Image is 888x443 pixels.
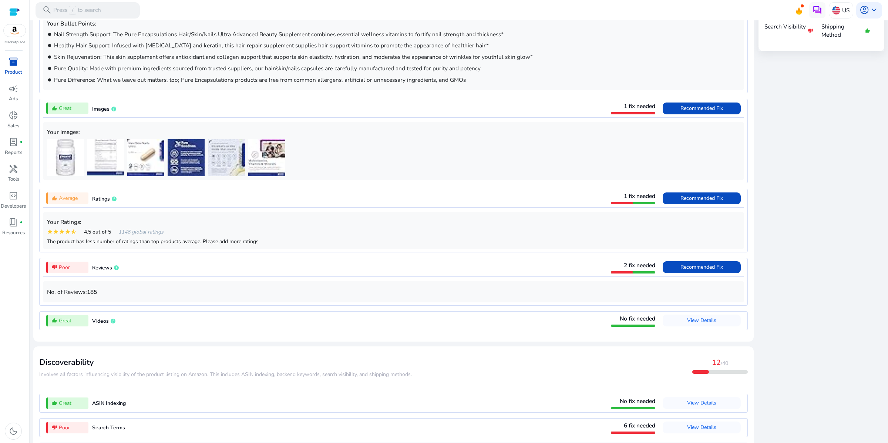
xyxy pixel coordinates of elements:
span: ASIN Indexing [92,400,126,407]
img: 51xx2llSEoS._AC_US40_.jpg [248,139,285,176]
span: Great [59,104,71,112]
span: ​​Involves all factors influencing visibility of the product listing on Amazon. This includes ASI... [39,371,412,378]
span: No fix needed [620,397,655,405]
p: Reports [5,149,22,157]
span: 4.5 out of 5 [84,228,111,236]
span: account_circle [860,5,869,15]
span: / [69,6,76,15]
p: Tools [8,176,19,183]
mat-icon: brightness_1 [47,32,52,37]
img: 416ZKLHXYvL._AC_US40_.jpg [127,139,164,176]
mat-icon: thumb_up_alt [51,400,57,406]
span: View Details [687,317,716,324]
p: Search Visibility [764,23,807,39]
span: Average [59,194,78,202]
mat-icon: thumb_up_alt [864,20,870,41]
span: Recommended Fix [680,105,723,112]
span: handyman [9,164,18,174]
span: search [42,5,52,15]
span: lab_profile [9,137,18,147]
mat-icon: thumb_down_alt [51,264,57,270]
mat-icon: star [65,229,71,235]
span: code_blocks [9,191,18,201]
span: Search Terms [92,424,125,431]
p: Ads [9,95,18,103]
span: fiber_manual_record [20,141,23,144]
span: Poor [59,264,70,271]
span: 1 fix needed [624,192,655,200]
span: Reviews [92,264,112,271]
p: Press to search [53,6,101,15]
mat-icon: thumb_up_alt [51,318,57,323]
p: Product [5,69,22,76]
div: The product has less number of ratings than top products average. Please add more ratings [47,238,740,245]
span: Images [92,105,110,113]
button: Recommended Fix [663,103,741,114]
span: Recommended Fix [680,264,723,271]
button: Recommended Fix [663,261,741,273]
span: 1146 global ratings [118,228,164,236]
span: inventory_2 [9,57,18,67]
p: Developers [1,203,26,210]
p: Shipping Method [821,23,864,39]
span: Pure Difference: What we leave out matters, too; Pure Encapsulations products are free from commo... [54,76,466,84]
mat-icon: brightness_1 [47,54,52,60]
span: Nail Strength Support: The Pure Encapsulations Hair/Skin/Nails Ultra Advanced Beauty Supplement c... [54,30,504,38]
span: 6 fix needed [624,422,655,429]
mat-icon: thumb_up_alt [51,105,57,111]
span: fiber_manual_record [20,221,23,224]
mat-icon: brightness_1 [47,77,52,83]
span: Great [59,399,71,407]
span: Pure Quality: Made with premium ingredients sourced from trusted suppliers, our hair/skin/nails c... [54,64,481,72]
span: 12 [712,358,721,368]
b: 185 [87,288,97,296]
span: Great [59,317,71,325]
mat-icon: thumb_down_alt [51,424,57,430]
mat-icon: thumb_down_alt [807,20,813,41]
img: 51M5qt-2Y8L._AC_US40_.jpg [208,139,245,176]
p: US [842,4,850,17]
button: View Details [663,397,741,409]
h5: Your Images: [47,129,740,135]
mat-icon: star [47,229,53,235]
p: Resources [2,229,25,237]
span: Skin Rejuvenation: This skin supplement offers antioxidant and collagen support that supports ski... [54,53,533,61]
mat-icon: brightness_1 [47,66,52,71]
img: 51n0MvG8AYL._AC_US40_.jpg [168,139,205,176]
h5: Your Bullet Points: [47,20,740,27]
button: View Details [663,315,741,326]
span: keyboard_arrow_down [869,5,879,15]
span: No fix needed [620,315,655,322]
mat-icon: star [59,229,65,235]
p: Sales [7,123,19,130]
img: us.svg [832,6,840,14]
p: No. of Reviews: [47,288,740,296]
img: 419y8QmcxFL._AC_US40_.jpg [47,139,84,176]
span: View Details [687,399,716,406]
span: View Details [687,424,716,431]
mat-icon: star_half [71,229,77,235]
span: book_4 [9,218,18,227]
mat-icon: brightness_1 [47,43,52,48]
span: Recommended Fix [680,195,723,202]
span: 1 fix needed [624,102,655,110]
span: /40 [721,360,728,367]
span: dark_mode [9,426,18,436]
span: Poor [59,424,70,432]
p: Marketplace [4,40,25,45]
img: 51-3qKbmuHL._AC_US40_.jpg [87,139,124,176]
span: campaign [9,84,18,94]
img: amazon.svg [4,24,26,37]
h3: Discoverability [39,358,412,367]
button: View Details [663,422,741,433]
mat-icon: thumb_up_alt [51,195,57,201]
span: Videos [92,318,109,325]
span: donut_small [9,111,18,120]
h5: Your Ratings: [47,219,740,225]
mat-icon: star [53,229,59,235]
span: Healthy Hair Support: Infused with [MEDICAL_DATA] and keratin, this hair repair supplement suppli... [54,41,489,49]
span: 2 fix needed [624,261,655,269]
span: Ratings [92,195,110,202]
button: Recommended Fix [663,192,741,204]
